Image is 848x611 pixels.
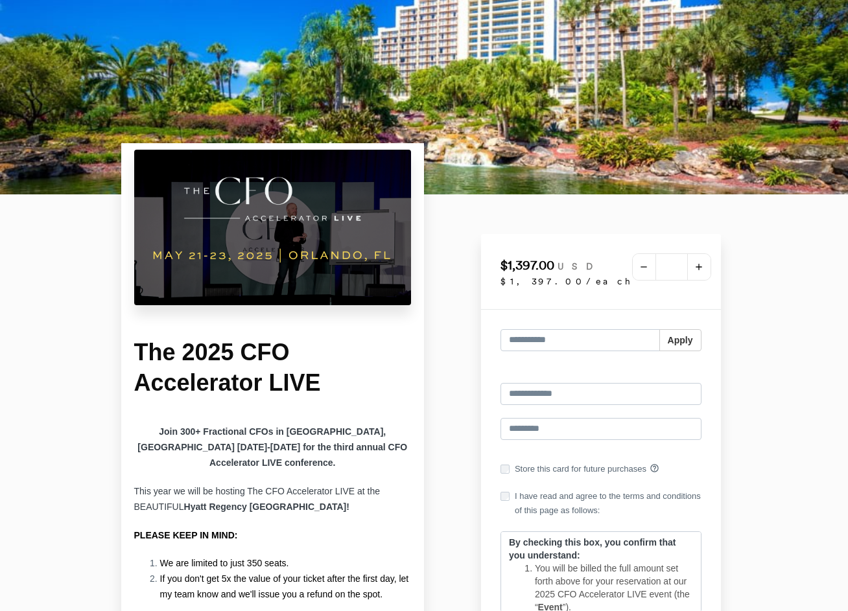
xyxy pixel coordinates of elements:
strong: Hyatt Regency [GEOGRAPHIC_DATA]! [184,501,349,512]
span: $1,397.00 [501,257,554,273]
input: I have read and agree to the terms and conditions of this page as follows: [501,492,510,501]
span: This year we will be hosting The CFO Accelerator LIVE at the BEAUTIFUL [134,486,380,512]
button: add [687,254,711,280]
label: I have read and agree to the terms and conditions of this page as follows: [501,489,701,518]
div: $1,397.00/each [501,274,632,290]
label: Store this card for future purchases [501,462,701,476]
span: We are limited to just 350 seats. [160,558,289,568]
h1: The 2025 CFO Accelerator LIVE [134,338,412,398]
b: PLEASE KEEP IN MIND: [134,530,238,540]
span: If you don't get 5x the value of your ticket after the first day, let my team know and we'll issu... [160,573,409,599]
strong: Join 300+ Fractional CFOs in [GEOGRAPHIC_DATA], [GEOGRAPHIC_DATA] [DATE]-[DATE] for the third ann... [137,426,407,468]
a: Log in [676,364,701,383]
button: remove [633,254,656,280]
span: USD [558,261,600,271]
input: Store this card for future purchases [501,465,510,474]
b: By checking this box, you confirm that you understand: [509,537,676,560]
button: Apply [659,329,701,351]
img: ab3e435-a861-b21-8000-d246cf1cd7da_MAY_15_-_17DALLAS_TX.png [134,150,412,305]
